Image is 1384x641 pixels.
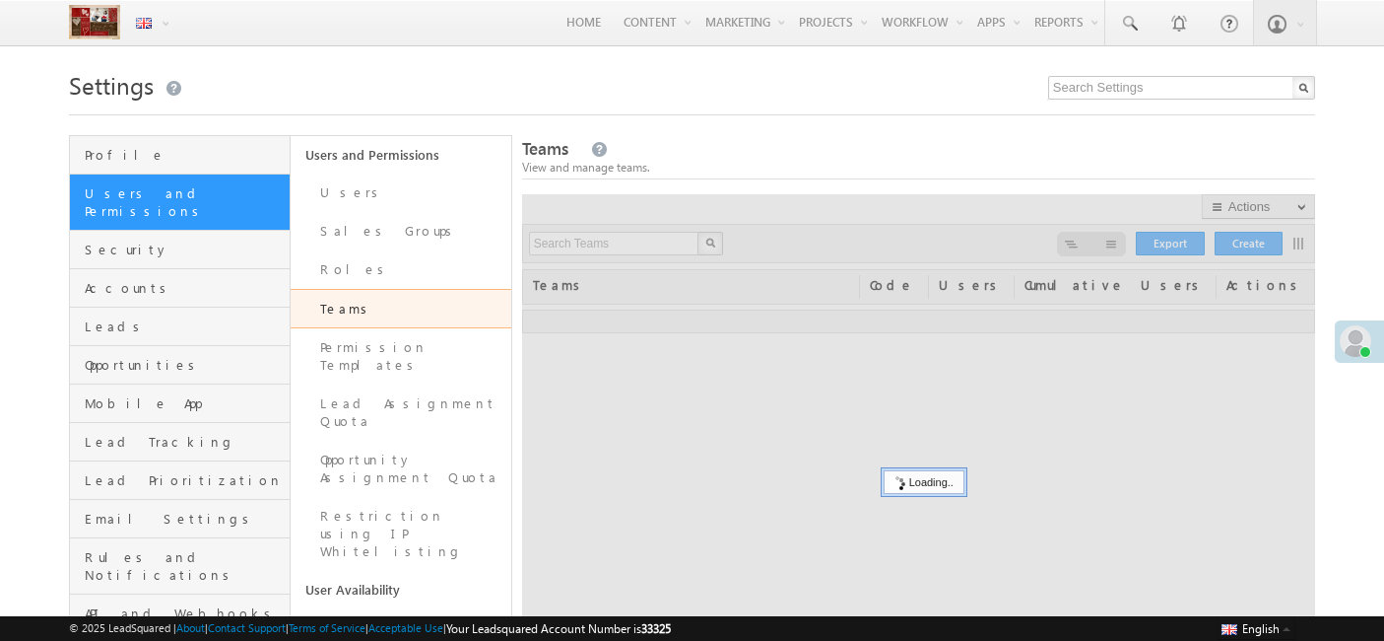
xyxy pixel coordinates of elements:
a: Lead Prioritization [70,462,290,500]
a: Acceptable Use [368,621,443,634]
a: Users and Permissions [70,175,290,231]
span: Settings [69,69,154,101]
a: Profile [70,136,290,175]
a: About [176,621,205,634]
a: Users [291,174,511,212]
span: Lead Prioritization [85,471,285,489]
span: API and Webhooks [85,605,285,622]
a: Email Settings [70,500,290,538]
a: Rules and Notifications [70,538,290,595]
a: Security [70,231,290,269]
a: Terms of Service [289,621,365,634]
a: Opportunities [70,346,290,385]
img: Custom Logo [69,5,119,39]
span: Rules and Notifications [85,548,285,584]
a: Mobile App [70,385,290,423]
a: Leads [70,308,290,346]
button: English [1217,616,1295,640]
span: Accounts [85,279,285,297]
span: Email Settings [85,510,285,528]
span: Security [85,241,285,258]
a: Sales Groups [291,212,511,250]
a: Opportunity Assignment Quota [291,441,511,497]
input: Search Settings [1048,76,1315,100]
a: Restriction using IP Whitelisting [291,497,511,571]
span: Mobile App [85,394,285,412]
a: Users and Permissions [291,136,511,174]
div: View and manage teams. [522,159,1315,177]
span: Lead Tracking [85,433,285,451]
a: Contact Support [208,621,286,634]
span: Users and Permissions [85,184,285,220]
a: Lead Tracking [70,423,290,462]
span: 33325 [641,621,671,636]
span: Teams [522,137,568,160]
a: Accounts [70,269,290,308]
a: Lead Assignment Quota [291,385,511,441]
span: Profile [85,146,285,164]
span: Opportunities [85,356,285,374]
a: Permission Templates [291,328,511,385]
a: Roles [291,250,511,289]
a: User Availability [291,571,511,608]
div: Loading.. [884,470,964,494]
span: Leads [85,318,285,335]
span: Your Leadsquared Account Number is [446,621,671,636]
span: © 2025 LeadSquared | | | | | [69,619,671,638]
a: API and Webhooks [70,595,290,633]
span: English [1242,621,1280,636]
a: Teams [291,289,511,328]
